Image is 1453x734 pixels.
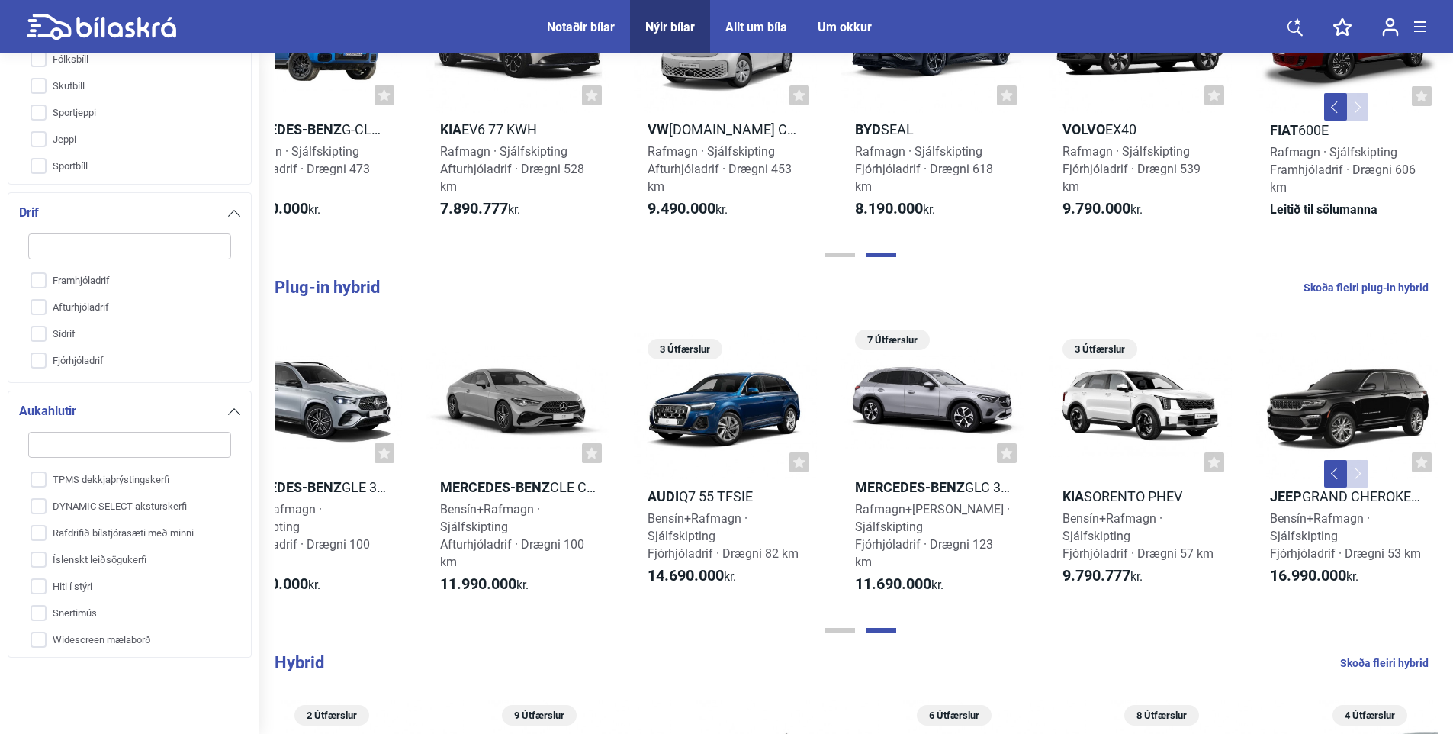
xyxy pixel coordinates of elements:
[1049,488,1232,505] h2: Sorento PHEV
[218,324,401,607] a: Mercedes-BenzGLE 350 de 4MATICDísel+Rafmagn · SjálfskiptingFjórhjóladrif · Drægni 100 km14.790.00...
[426,121,609,138] h2: EV6 77 kWh
[825,628,855,633] button: Page 1
[19,401,76,422] span: Aukahlutir
[648,199,715,217] b: 9.490.000
[855,144,993,194] span: Rafmagn · Sjálfskipting Fjórhjóladrif · Drægni 618 km
[1062,199,1130,217] b: 9.790.000
[547,20,615,34] a: Notaðir bílar
[1304,278,1429,298] a: Skoða fleiri plug-in hybrid
[232,575,320,594] span: kr.
[866,628,896,633] button: Page 2
[855,200,935,218] span: kr.
[855,199,923,217] b: 8.190.000
[648,566,724,584] b: 14.690.000
[825,253,855,257] button: Page 1
[866,253,896,257] button: Page 2
[275,653,324,672] b: Hybrid
[1256,201,1439,218] div: Leitið til sölumanna
[426,478,609,496] h2: CLE Coupe 300e m. EQ tækni
[1256,121,1439,139] h2: 600e
[1270,145,1416,195] span: Rafmagn · Sjálfskipting Framhjóladrif · Drægni 606 km
[855,575,931,593] b: 11.690.000
[1382,18,1399,37] img: user-login.svg
[1324,93,1347,121] button: Previous
[1270,567,1358,585] span: kr.
[1270,488,1302,504] b: Jeep
[645,20,695,34] a: Nýir bílar
[1062,511,1214,561] span: Bensín+Rafmagn · Sjálfskipting Fjórhjóladrif · Drægni 57 km
[275,278,380,297] b: Plug-in hybrid
[302,705,362,726] span: 2 Útfærslur
[634,121,817,138] h2: [DOMAIN_NAME] Cargo
[1062,121,1105,137] b: Volvo
[655,339,715,359] span: 3 Útfærslur
[440,144,584,194] span: Rafmagn · Sjálfskipting Afturhjóladrif · Drægni 528 km
[218,478,401,496] h2: GLE 350 de 4MATIC
[648,200,728,218] span: kr.
[648,144,792,194] span: Rafmagn · Sjálfskipting Afturhjóladrif · Drægni 453 km
[440,575,529,594] span: kr.
[440,200,520,218] span: kr.
[634,488,817,505] h2: Q7 55 TFSIe
[1270,122,1298,138] b: Fiat
[648,488,679,504] b: Audi
[218,121,401,138] h2: G-Class G 580 m. EQ
[440,575,516,593] b: 11.990.000
[841,478,1024,496] h2: GLC 300 e 4MATIC
[1345,93,1368,121] button: Next
[855,121,881,137] b: BYD
[1324,460,1347,488] button: Previous
[1256,488,1439,505] h2: Grand Cherokee 4xe PHEV
[1340,653,1429,673] a: Skoða fleiri hybrid
[1062,566,1130,584] b: 9.790.777
[863,330,922,350] span: 7 Útfærslur
[648,567,736,585] span: kr.
[440,121,461,137] b: Kia
[440,502,584,569] span: Bensín+Rafmagn · Sjálfskipting Afturhjóladrif · Drægni 100 km
[1062,488,1084,504] b: Kia
[440,199,508,217] b: 7.890.777
[440,479,550,495] b: Mercedes-Benz
[232,144,370,194] span: Rafmagn · Sjálfskipting Fjórhjóladrif · Drægni 473 km
[1340,705,1400,726] span: 4 Útfærslur
[634,324,817,607] a: 3 ÚtfærslurAudiQ7 55 TFSIeBensín+Rafmagn · SjálfskiptingFjórhjóladrif · Drægni 82 km14.690.000kr.
[1132,705,1191,726] span: 8 Útfærslur
[1062,200,1143,218] span: kr.
[1049,121,1232,138] h2: EX40
[648,121,669,137] b: VW
[232,200,320,218] span: kr.
[855,479,965,495] b: Mercedes-Benz
[725,20,787,34] a: Allt um bíla
[510,705,569,726] span: 9 Útfærslur
[232,121,342,137] b: Mercedes-Benz
[232,479,342,495] b: Mercedes-Benz
[1256,324,1439,607] a: JeepGrand Cherokee 4xe PHEVBensín+Rafmagn · SjálfskiptingFjórhjóladrif · Drægni 53 km16.990.000kr.
[232,502,370,569] span: Dísel+Rafmagn · Sjálfskipting Fjórhjóladrif · Drægni 100 km
[1062,567,1143,585] span: kr.
[1345,460,1368,488] button: Next
[855,575,943,594] span: kr.
[924,705,984,726] span: 6 Útfærslur
[19,202,39,224] span: Drif
[1070,339,1130,359] span: 3 Útfærslur
[855,502,1010,569] span: Rafmagn+[PERSON_NAME] · Sjálfskipting Fjórhjóladrif · Drægni 123 km
[1062,144,1201,194] span: Rafmagn · Sjálfskipting Fjórhjóladrif · Drægni 539 km
[1270,566,1346,584] b: 16.990.000
[841,121,1024,138] h2: Seal
[1049,324,1232,607] a: 3 ÚtfærslurKiaSorento PHEVBensín+Rafmagn · SjálfskiptingFjórhjóladrif · Drægni 57 km9.790.777kr.
[1270,511,1421,561] span: Bensín+Rafmagn · Sjálfskipting Fjórhjóladrif · Drægni 53 km
[426,324,609,607] a: Mercedes-BenzCLE Coupe 300e m. EQ tækniBensín+Rafmagn · SjálfskiptingAfturhjóladrif · Drægni 100 ...
[841,324,1024,607] a: 7 ÚtfærslurMercedes-BenzGLC 300 e 4MATICRafmagn+[PERSON_NAME] · SjálfskiptingFjórhjóladrif · Dræg...
[818,20,872,34] a: Um okkur
[648,511,799,561] span: Bensín+Rafmagn · Sjálfskipting Fjórhjóladrif · Drægni 82 km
